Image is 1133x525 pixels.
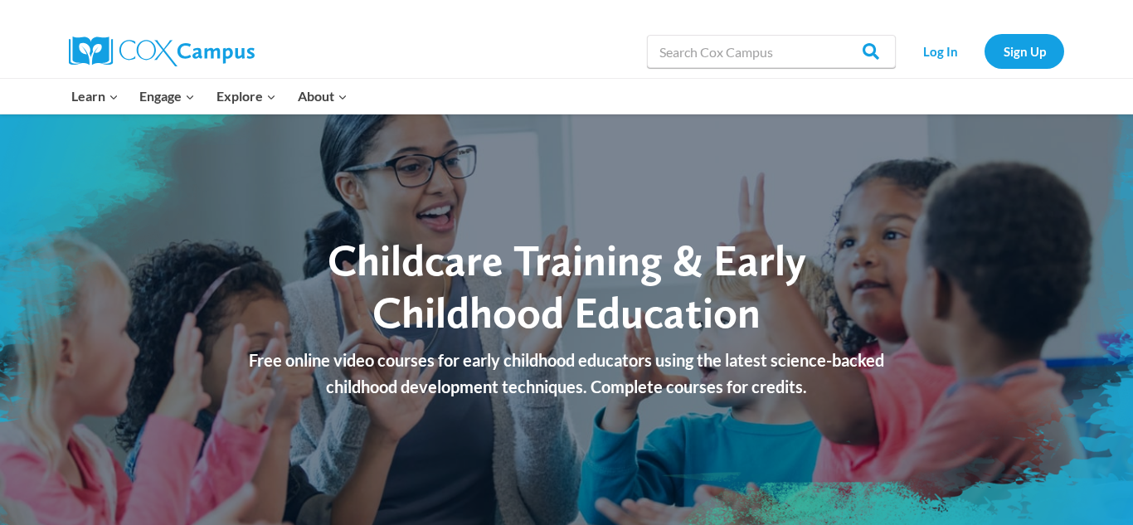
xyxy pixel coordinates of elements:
[298,85,348,107] span: About
[61,79,357,114] nav: Primary Navigation
[328,234,806,338] span: Childcare Training & Early Childhood Education
[647,35,896,68] input: Search Cox Campus
[71,85,119,107] span: Learn
[904,34,1064,68] nav: Secondary Navigation
[231,347,902,400] p: Free online video courses for early childhood educators using the latest science-backed childhood...
[904,34,976,68] a: Log In
[216,85,276,107] span: Explore
[69,36,255,66] img: Cox Campus
[139,85,195,107] span: Engage
[985,34,1064,68] a: Sign Up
